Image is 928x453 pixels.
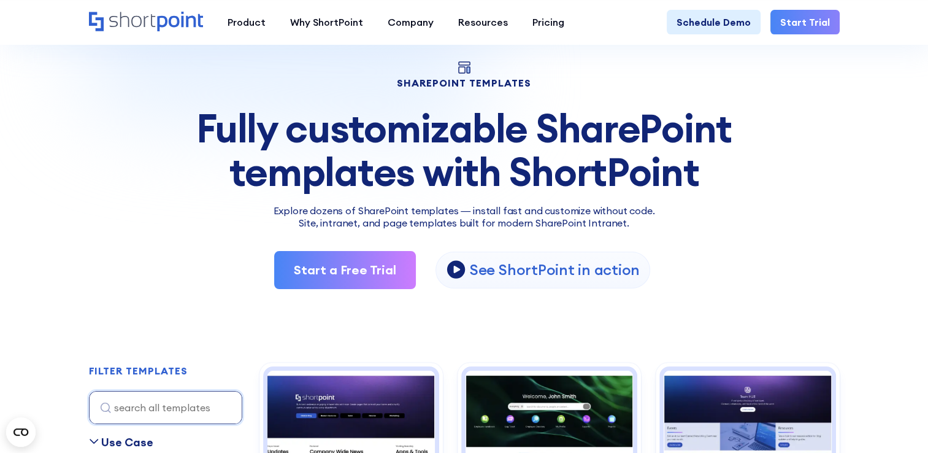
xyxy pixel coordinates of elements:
[228,15,266,29] div: Product
[89,366,188,376] div: FILTER TEMPLATES
[435,252,650,288] a: open lightbox
[446,10,520,34] a: Resources
[101,434,153,451] div: Use Case
[89,79,840,87] h1: SHAREPOINT TEMPLATES
[89,218,840,229] h2: Site, intranet, and page templates built for modern SharePoint Intranet.
[532,15,564,29] div: Pricing
[290,15,363,29] div: Why ShortPoint
[388,15,434,29] div: Company
[708,311,928,453] iframe: Chat Widget
[6,417,36,447] button: Open CMP widget
[470,260,640,279] p: See ShortPoint in action
[89,203,840,218] p: Explore dozens of SharePoint templates — install fast and customize without code.
[667,10,761,34] a: Schedule Demo
[215,10,278,34] a: Product
[89,107,840,193] div: Fully customizable SharePoint templates with ShortPoint
[520,10,577,34] a: Pricing
[375,10,446,34] a: Company
[274,251,416,289] a: Start a Free Trial
[278,10,375,34] a: Why ShortPoint
[89,391,242,424] input: search all templates
[89,12,203,33] a: Home
[458,15,508,29] div: Resources
[770,10,840,34] a: Start Trial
